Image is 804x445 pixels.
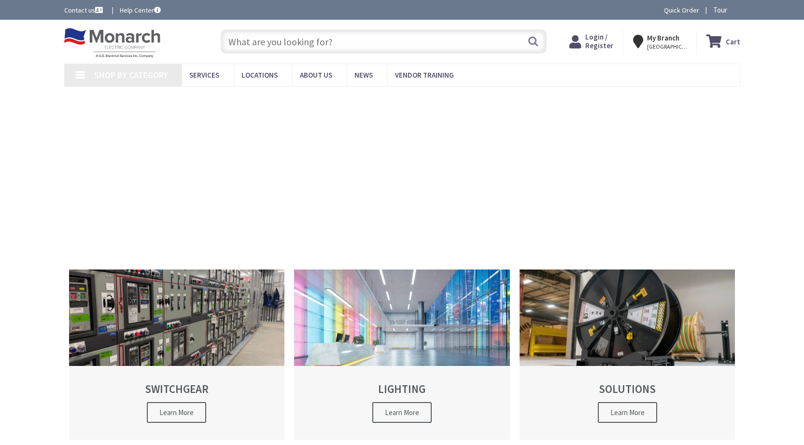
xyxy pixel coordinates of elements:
input: What are you looking for? [221,29,547,54]
a: Login / Register [569,33,613,50]
h2: SWITCHGEAR [86,383,268,395]
a: Help Center [120,5,161,15]
span: About Us [300,70,332,80]
span: Shop By Category [94,69,168,81]
span: Learn More [372,402,432,423]
span: Locations [241,70,278,80]
h2: LIGHTING [311,383,493,395]
h2: SOLUTIONS [536,383,719,395]
a: LIGHTING Learn More [294,270,510,440]
span: [GEOGRAPHIC_DATA], [GEOGRAPHIC_DATA] [647,43,688,51]
img: Monarch Electric Company [64,28,161,58]
span: Tour [713,5,738,14]
span: News [354,70,373,80]
span: Login / Register [585,32,613,50]
strong: My Branch [647,33,679,42]
span: Learn More [147,402,206,423]
div: My Branch [GEOGRAPHIC_DATA], [GEOGRAPHIC_DATA] [633,33,687,50]
strong: Cart [726,33,740,50]
a: Quick Order [664,5,699,15]
a: Cart [706,33,740,50]
span: Services [189,70,219,80]
span: Vendor Training [395,70,454,80]
a: SOLUTIONS Learn More [520,270,735,440]
span: Learn More [598,402,657,423]
a: SWITCHGEAR Learn More [69,270,285,440]
a: Contact us [64,5,105,15]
